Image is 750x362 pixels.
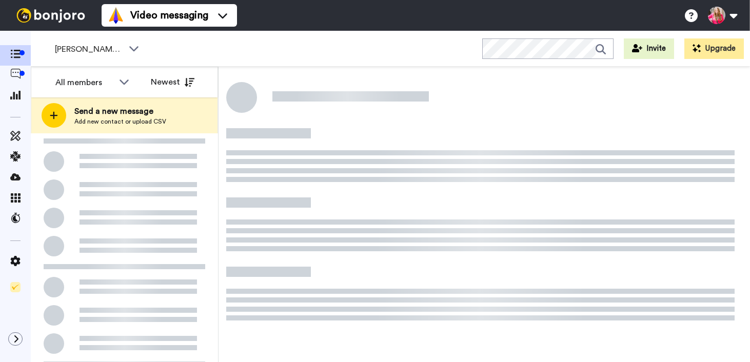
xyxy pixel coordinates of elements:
img: bj-logo-header-white.svg [12,8,89,23]
img: vm-color.svg [108,7,124,24]
span: Send a new message [74,105,166,117]
img: Checklist.svg [10,282,21,292]
span: [PERSON_NAME] To-Do [55,43,124,55]
div: All members [55,76,114,89]
span: Add new contact or upload CSV [74,117,166,126]
button: Upgrade [684,38,744,59]
button: Newest [143,72,202,92]
button: Invite [624,38,674,59]
span: Video messaging [130,8,208,23]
